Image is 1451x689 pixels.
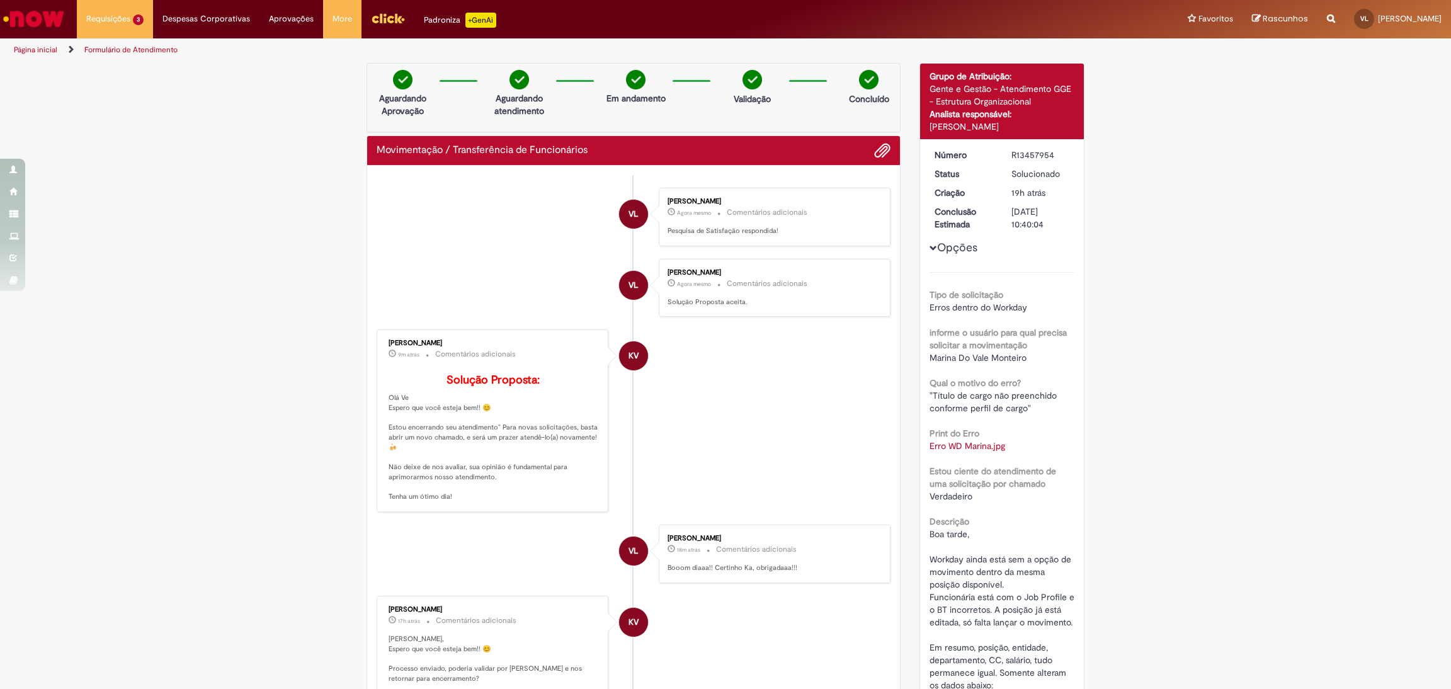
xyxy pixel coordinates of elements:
[372,92,433,117] p: Aguardando Aprovação
[84,45,178,55] a: Formulário de Atendimento
[668,563,877,573] p: Booom diaaa!! Certinho Ka, obrigadaaa!!!
[489,92,550,117] p: Aguardando atendimento
[1378,13,1442,24] span: [PERSON_NAME]
[930,440,1005,452] a: Download de Erro WD Marina.jpg
[509,70,529,89] img: check-circle-green.png
[1,6,66,31] img: ServiceNow
[619,200,648,229] div: Veronica Da Silva Leite
[677,209,711,217] time: 29/08/2025 08:38:08
[393,70,413,89] img: check-circle-green.png
[371,9,405,28] img: click_logo_yellow_360x200.png
[606,92,666,105] p: Em andamento
[677,546,700,554] span: 18m atrás
[162,13,250,25] span: Despesas Corporativas
[398,351,419,358] span: 9m atrás
[435,349,516,360] small: Comentários adicionais
[626,70,646,89] img: check-circle-green.png
[629,341,639,371] span: KV
[668,198,877,205] div: [PERSON_NAME]
[930,120,1075,133] div: [PERSON_NAME]
[1198,13,1233,25] span: Favoritos
[930,352,1027,363] span: Marina Do Vale Monteiro
[333,13,352,25] span: More
[925,205,1003,231] dt: Conclusão Estimada
[447,373,540,387] b: Solução Proposta:
[133,14,144,25] span: 3
[727,207,807,218] small: Comentários adicionais
[1360,14,1368,23] span: VL
[398,351,419,358] time: 29/08/2025 08:28:59
[668,226,877,236] p: Pesquisa de Satisfação respondida!
[930,465,1056,489] b: Estou ciente do atendimento de uma solicitação por chamado
[9,38,958,62] ul: Trilhas de página
[86,13,130,25] span: Requisições
[389,339,598,347] div: [PERSON_NAME]
[668,269,877,276] div: [PERSON_NAME]
[930,428,979,439] b: Print do Erro
[619,537,648,566] div: Veronica Da Silva Leite
[727,278,807,289] small: Comentários adicionais
[677,546,700,554] time: 29/08/2025 08:20:12
[677,209,711,217] span: Agora mesmo
[1011,149,1070,161] div: R13457954
[14,45,57,55] a: Página inicial
[1011,205,1070,231] div: [DATE] 10:40:04
[716,544,797,555] small: Comentários adicionais
[398,617,420,625] time: 28/08/2025 16:04:43
[1252,13,1308,25] a: Rascunhos
[859,70,879,89] img: check-circle-green.png
[668,535,877,542] div: [PERSON_NAME]
[874,142,891,159] button: Adicionar anexos
[930,302,1027,313] span: Erros dentro do Workday
[925,186,1003,199] dt: Criação
[269,13,314,25] span: Aprovações
[677,280,711,288] span: Agora mesmo
[424,13,496,28] div: Padroniza
[465,13,496,28] p: +GenAi
[743,70,762,89] img: check-circle-green.png
[930,377,1021,389] b: Qual o motivo do erro?
[436,615,516,626] small: Comentários adicionais
[629,607,639,637] span: KV
[1263,13,1308,25] span: Rascunhos
[629,199,638,229] span: VL
[930,70,1075,83] div: Grupo de Atribuição:
[930,108,1075,120] div: Analista responsável:
[1011,187,1045,198] span: 19h atrás
[930,289,1003,300] b: Tipo de solicitação
[925,149,1003,161] dt: Número
[619,341,648,370] div: Karine Vieira
[677,280,711,288] time: 29/08/2025 08:37:25
[629,536,638,566] span: VL
[619,271,648,300] div: Veronica Da Silva Leite
[930,327,1067,351] b: informe o usuário para qual precisa solicitar a movimentação
[377,145,588,156] h2: Movimentação / Transferência de Funcionários Histórico de tíquete
[668,297,877,307] p: Solução Proposta aceita.
[1011,187,1045,198] time: 28/08/2025 13:44:44
[930,390,1059,414] span: "Título de cargo não preenchido conforme perfil de cargo"
[930,83,1075,108] div: Gente e Gestão - Atendimento GGE - Estrutura Organizacional
[1011,186,1070,199] div: 28/08/2025 13:44:44
[629,270,638,300] span: VL
[389,606,598,613] div: [PERSON_NAME]
[734,93,771,105] p: Validação
[925,168,1003,180] dt: Status
[930,491,972,502] span: Verdadeiro
[619,608,648,637] div: Karine Vieira
[398,617,420,625] span: 17h atrás
[930,516,969,527] b: Descrição
[389,374,598,502] p: Olá Ve Espero que você esteja bem!! 😊 Estou encerrando seu atendimento" Para novas solicitações, ...
[1011,168,1070,180] div: Solucionado
[849,93,889,105] p: Concluído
